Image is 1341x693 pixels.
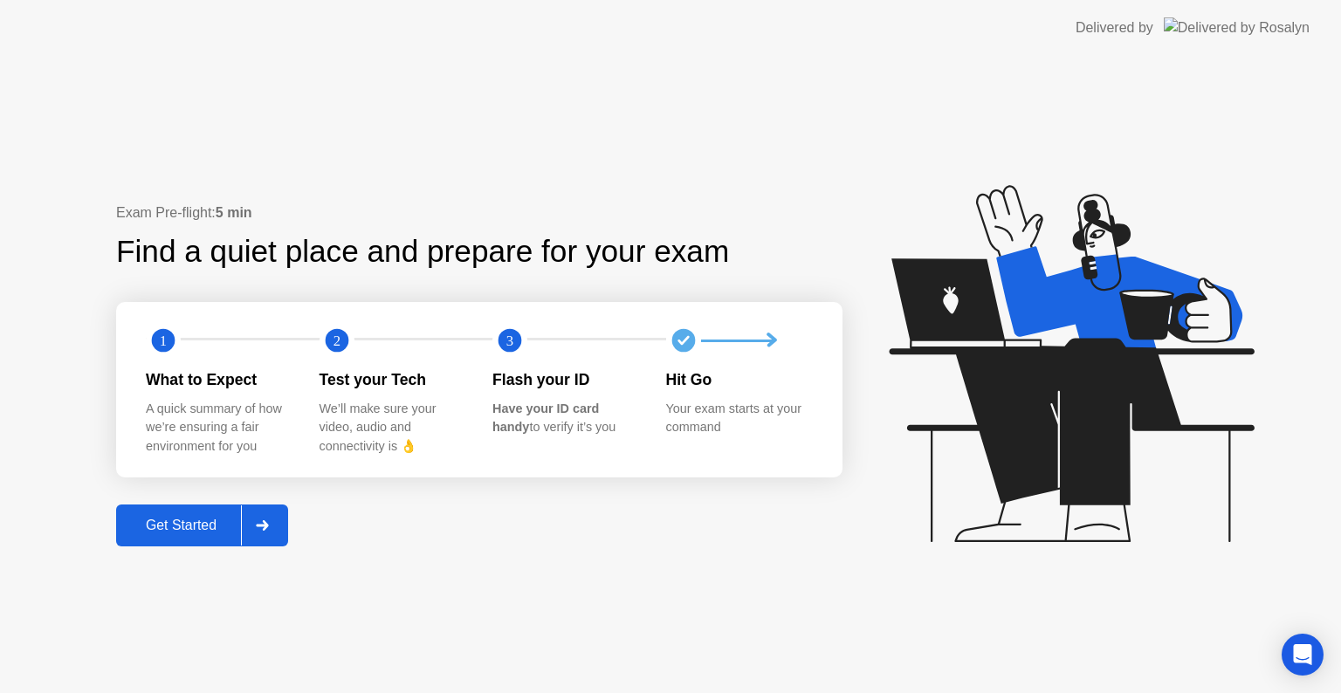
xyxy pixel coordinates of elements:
img: Delivered by Rosalyn [1164,17,1310,38]
div: Exam Pre-flight: [116,202,842,223]
b: Have your ID card handy [492,401,599,435]
text: 1 [160,333,167,349]
div: Find a quiet place and prepare for your exam [116,229,732,275]
b: 5 min [216,205,252,220]
text: 2 [333,333,340,349]
div: Test your Tech [320,368,465,391]
div: Delivered by [1076,17,1153,38]
div: What to Expect [146,368,292,391]
button: Get Started [116,504,288,546]
div: Hit Go [666,368,812,391]
div: We’ll make sure your video, audio and connectivity is 👌 [320,400,465,456]
div: Flash your ID [492,368,638,391]
div: A quick summary of how we’re ensuring a fair environment for you [146,400,292,456]
div: Open Intercom Messenger [1282,634,1324,676]
div: to verify it’s you [492,400,638,437]
text: 3 [506,333,513,349]
div: Your exam starts at your command [666,400,812,437]
div: Get Started [121,518,241,533]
